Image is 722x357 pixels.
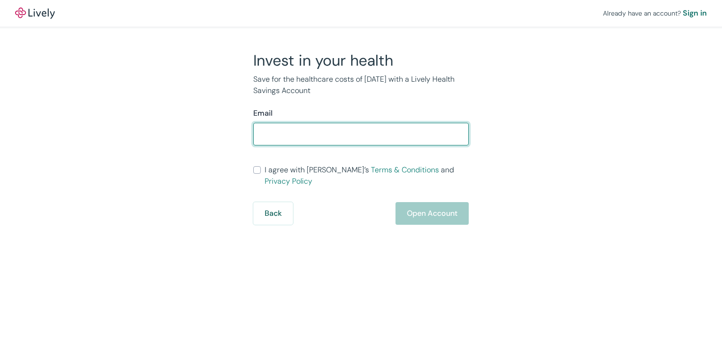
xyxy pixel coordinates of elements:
[15,8,55,19] a: LivelyLively
[683,8,707,19] a: Sign in
[265,164,469,187] span: I agree with [PERSON_NAME]’s and
[603,8,707,19] div: Already have an account?
[371,165,439,175] a: Terms & Conditions
[253,74,469,96] p: Save for the healthcare costs of [DATE] with a Lively Health Savings Account
[15,8,55,19] img: Lively
[253,51,469,70] h2: Invest in your health
[265,176,312,186] a: Privacy Policy
[253,202,293,225] button: Back
[253,108,273,119] label: Email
